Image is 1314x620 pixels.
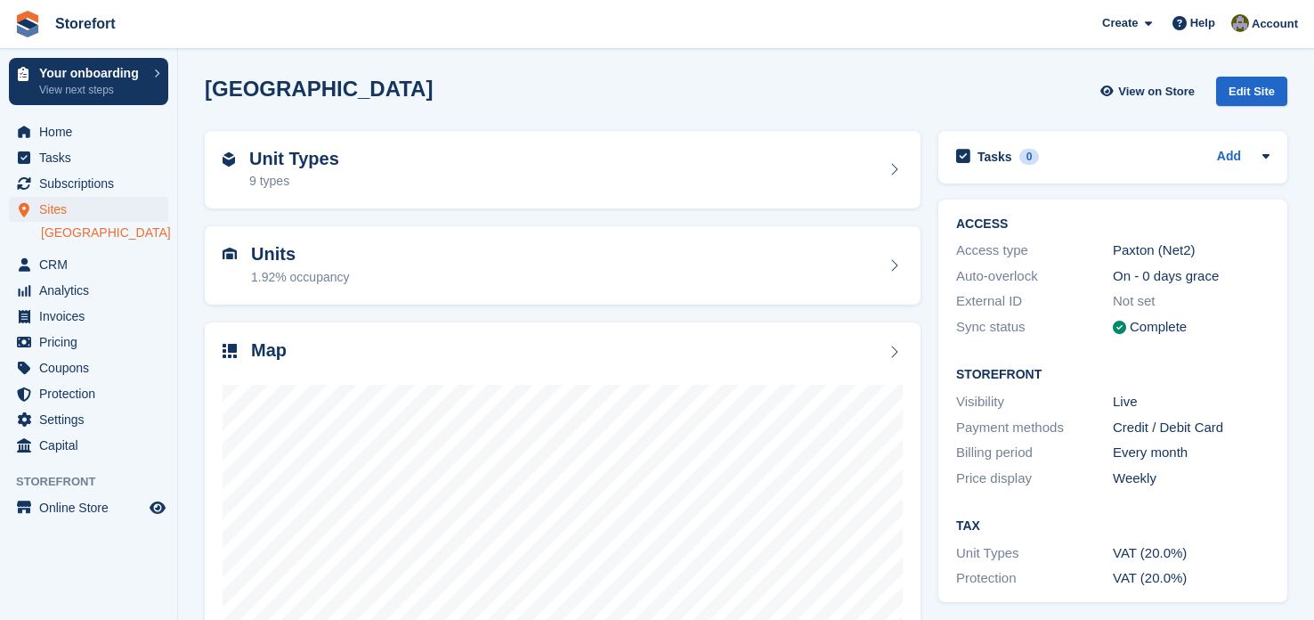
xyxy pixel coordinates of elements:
div: Price display [956,469,1113,489]
div: Credit / Debit Card [1113,418,1269,438]
a: menu [9,381,168,406]
span: Help [1190,14,1215,32]
a: menu [9,278,168,303]
div: 0 [1019,149,1040,165]
span: CRM [39,252,146,277]
a: Unit Types 9 types [205,131,921,209]
p: View next steps [39,82,145,98]
a: Storefort [48,9,123,38]
a: menu [9,145,168,170]
img: stora-icon-8386f47178a22dfd0bd8f6a31ec36ba5ce8667c1dd55bd0f319d3a0aa187defe.svg [14,11,41,37]
span: Protection [39,381,146,406]
a: menu [9,330,168,355]
div: Edit Site [1216,77,1287,106]
div: 1.92% occupancy [251,268,350,287]
div: Payment methods [956,418,1113,438]
a: Units 1.92% occupancy [205,226,921,305]
h2: Storefront [956,368,1269,382]
div: Access type [956,241,1113,261]
h2: Unit Types [249,149,339,169]
img: unit-icn-7be61d7bf1b0ce9d3e12c5938cc71ed9869f7b940bace4675aadf7bd6d80202e.svg [223,248,237,260]
div: Not set [1113,291,1269,312]
a: [GEOGRAPHIC_DATA] [41,224,168,241]
a: Add [1217,147,1241,167]
span: Home [39,119,146,144]
span: Storefront [16,473,177,491]
a: menu [9,197,168,222]
div: Protection [956,568,1113,589]
span: Sites [39,197,146,222]
img: unit-type-icn-2b2737a686de81e16bb02015468b77c625bbabd49415b5ef34ead5e3b44a266d.svg [223,152,235,167]
div: Paxton (Net2) [1113,241,1269,261]
a: menu [9,304,168,329]
p: Your onboarding [39,67,145,79]
h2: Map [251,340,287,361]
div: Visibility [956,392,1113,412]
span: Analytics [39,278,146,303]
a: Preview store [147,497,168,518]
img: Dale Metcalf [1231,14,1249,32]
a: menu [9,252,168,277]
div: 9 types [249,172,339,191]
span: Tasks [39,145,146,170]
span: Coupons [39,355,146,380]
span: Capital [39,433,146,458]
div: External ID [956,291,1113,312]
div: Billing period [956,443,1113,463]
span: Settings [39,407,146,432]
div: Live [1113,392,1269,412]
h2: Tasks [977,149,1012,165]
a: Edit Site [1216,77,1287,113]
a: menu [9,407,168,432]
h2: Tax [956,519,1269,534]
a: menu [9,171,168,196]
a: menu [9,355,168,380]
img: map-icn-33ee37083ee616e46c38cad1a60f524a97daa1e2b2c8c0bc3eb3415660979fc1.svg [223,344,237,358]
a: Your onboarding View next steps [9,58,168,105]
a: menu [9,495,168,520]
div: VAT (20.0%) [1113,543,1269,564]
span: Pricing [39,330,146,355]
span: Account [1252,15,1298,33]
span: Online Store [39,495,146,520]
div: VAT (20.0%) [1113,568,1269,589]
div: Complete [1130,317,1187,338]
h2: [GEOGRAPHIC_DATA] [205,77,433,101]
a: menu [9,433,168,458]
span: Create [1102,14,1138,32]
h2: ACCESS [956,217,1269,232]
div: Unit Types [956,543,1113,564]
span: View on Store [1118,83,1195,101]
a: View on Store [1098,77,1202,106]
span: Subscriptions [39,171,146,196]
span: Invoices [39,304,146,329]
h2: Units [251,244,350,265]
div: Every month [1113,443,1269,463]
div: On - 0 days grace [1113,266,1269,287]
a: menu [9,119,168,144]
div: Weekly [1113,469,1269,489]
div: Auto-overlock [956,266,1113,287]
div: Sync status [956,317,1113,338]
